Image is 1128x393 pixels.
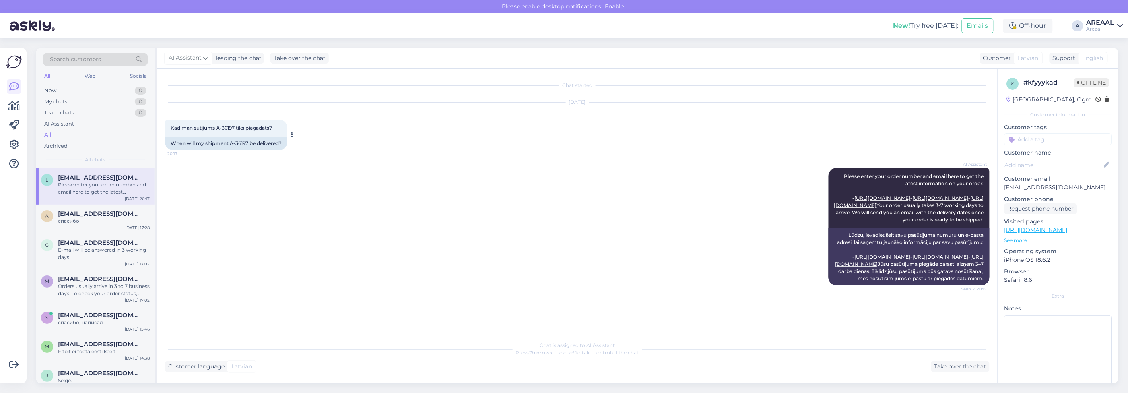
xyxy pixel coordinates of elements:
div: AREAAL [1087,19,1114,26]
span: k [1011,81,1015,87]
p: Customer phone [1004,195,1112,203]
span: Latvian [231,362,252,371]
span: All chats [85,156,106,163]
span: s [46,314,49,321]
div: [DATE] 14:38 [125,355,150,361]
span: Press to take control of the chat [516,350,639,356]
span: linardsgrudulis2008@gmail.com [58,174,142,181]
span: Latvian [1018,54,1039,62]
div: 0 [135,98,146,106]
div: 0 [135,87,146,95]
span: m [45,343,49,350]
span: a [45,213,49,219]
a: AREAALAreaal [1087,19,1123,32]
span: Enable [602,3,626,10]
p: iPhone OS 18.6.2 [1004,256,1112,264]
p: Customer name [1004,149,1112,157]
div: Fitbit ei toeta eesti keelt [58,348,150,355]
div: [DATE] 17:02 [125,297,150,303]
span: Kad man sutijums A-36197 tiks piegadats? [171,125,272,131]
div: Take over the chat [270,53,329,64]
a: [URL][DOMAIN_NAME] [1004,226,1068,234]
a: [URL][DOMAIN_NAME] [913,195,969,201]
span: English [1083,54,1103,62]
span: 20:17 [167,151,198,157]
div: # kfyyykad [1024,78,1074,87]
div: [DATE] 20:17 [125,196,150,202]
p: Safari 18.6 [1004,276,1112,284]
div: Archived [44,142,68,150]
div: Take over the chat [931,361,990,372]
div: [DATE] 15:46 [125,326,150,332]
div: Customer information [1004,111,1112,118]
span: Chat is assigned to AI Assistant [540,342,615,348]
div: Orders usually arrive in 3 to 7 business days. To check your order status, please enter your orde... [58,283,150,297]
div: [DATE] [165,99,990,106]
div: My chats [44,98,67,106]
span: AI Assistant [169,54,202,62]
span: merikesaaremagi@gmail.com [58,341,142,348]
div: Selge. [58,377,150,384]
div: Support [1050,54,1076,62]
div: leading the chat [212,54,262,62]
div: New [44,87,56,95]
div: спасибо, написал [58,319,150,326]
div: Please enter your order number and email here to get the latest information on your order: - [URL... [58,181,150,196]
b: New! [893,22,911,29]
span: simeyko@ukr.net [58,312,142,319]
p: See more ... [1004,237,1112,244]
div: спасибо [58,217,150,225]
i: 'Take over the chat' [529,350,576,356]
p: Visited pages [1004,217,1112,226]
p: Browser [1004,267,1112,276]
div: [DATE] 17:28 [125,225,150,231]
span: jakobremmel@gmail.com [58,370,142,377]
div: [GEOGRAPHIC_DATA], Ogre [1007,95,1092,104]
div: Customer language [165,362,225,371]
div: E-mail will be answered in 3 working days [58,246,150,261]
a: [URL][DOMAIN_NAME] [855,254,911,260]
span: l [46,177,49,183]
div: Socials [128,71,148,81]
span: gregorykalugin2002@gmail.com [58,239,142,246]
div: Chat started [165,82,990,89]
p: [EMAIL_ADDRESS][DOMAIN_NAME] [1004,183,1112,192]
div: [DATE] 17:02 [125,261,150,267]
span: j [46,372,48,379]
div: A [1072,20,1083,31]
div: Customer [980,54,1011,62]
input: Add name [1005,161,1103,170]
span: Search customers [50,55,101,64]
p: Customer email [1004,175,1112,183]
p: Notes [1004,304,1112,313]
div: Areaal [1087,26,1114,32]
p: Customer tags [1004,123,1112,132]
button: Emails [962,18,994,33]
div: 0 [135,109,146,117]
div: All [44,131,52,139]
div: Lūdzu, ievadiet šeit savu pasūtījuma numuru un e-pasta adresi, lai saņemtu jaunāko informāciju pa... [829,228,990,285]
a: [URL][DOMAIN_NAME] [855,195,911,201]
span: AI Assistant [957,161,987,168]
div: Team chats [44,109,74,117]
div: Try free [DATE]: [893,21,959,31]
span: Seen ✓ 20:17 [957,286,987,292]
div: Web [83,71,97,81]
span: ae.leontyev@gmail.com [58,210,142,217]
span: m [45,278,49,284]
div: All [43,71,52,81]
div: AI Assistant [44,120,74,128]
div: Off-hour [1003,19,1053,33]
span: Offline [1074,78,1109,87]
input: Add a tag [1004,133,1112,145]
div: Extra [1004,292,1112,300]
div: When will my shipment A-36197 be delivered? [165,137,287,150]
span: Please enter your order number and email here to get the latest information on your order: - - - ... [834,173,985,223]
span: g [45,242,49,248]
p: Operating system [1004,247,1112,256]
img: Askly Logo [6,54,22,70]
span: marikakits@gmail.com [58,275,142,283]
div: Request phone number [1004,203,1077,214]
a: [URL][DOMAIN_NAME] [913,254,969,260]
